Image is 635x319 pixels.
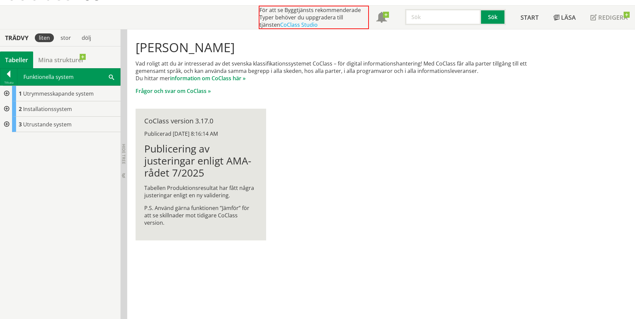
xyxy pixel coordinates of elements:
[35,33,54,42] div: liten
[0,80,17,85] div: Tillbaka
[23,105,72,113] span: Installationssystem
[19,105,22,113] span: 2
[23,121,72,128] span: Utrustande system
[513,6,546,29] a: Start
[598,13,628,21] span: Redigera
[17,69,120,85] div: Funktionella system
[144,204,257,226] p: P.S. Använd gärna funktionen ”Jämför” för att se skillnader mot tidigare CoClass version.
[144,184,257,199] p: Tabellen Produktionsresultat har fått några justeringar enligt en ny validering.
[144,117,257,125] div: CoClass version 3.17.0
[280,21,318,28] a: CoClass Studio
[1,34,32,41] div: Trädvy
[57,33,75,42] div: stor
[561,13,576,21] span: Läsa
[19,90,22,97] span: 1
[170,75,246,82] a: information om CoClass här »
[121,144,127,164] span: Hide tree
[583,6,635,29] a: Redigera
[481,9,506,25] button: Sök
[109,73,114,80] span: Sök i tabellen
[136,40,547,55] h1: [PERSON_NAME]
[144,130,257,137] div: Publicerad [DATE] 8:16:14 AM
[136,87,211,95] a: Frågor och svar om CoClass »
[33,51,89,68] a: Mina strukturer
[376,13,387,23] span: Notifikationer
[78,33,95,42] div: dölj
[144,143,257,179] h1: Publicering av justeringar enligt AMA-rådet 7/2025
[259,6,369,29] div: För att se Byggtjänsts rekommenderade Typer behöver du uppgradera till tjänsten
[521,13,539,21] span: Start
[23,90,94,97] span: Utrymmesskapande system
[136,60,547,82] p: Vad roligt att du är intresserad av det svenska klassifikationssystemet CoClass – för digital inf...
[546,6,583,29] a: Läsa
[19,121,22,128] span: 3
[405,9,481,25] input: Sök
